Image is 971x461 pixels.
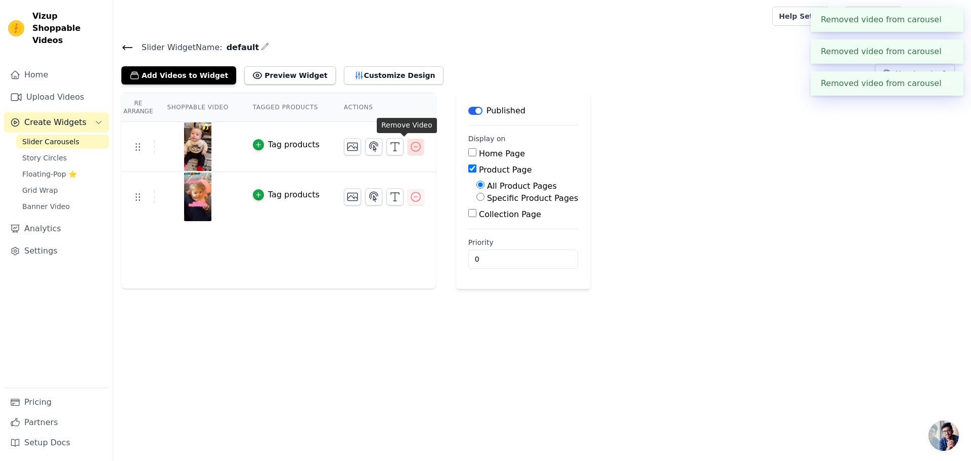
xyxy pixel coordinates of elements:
span: Vizup Shoppable Videos [32,10,105,47]
a: Upload Videos [4,87,109,107]
a: Story Circles [16,151,109,165]
label: Home Page [479,149,525,158]
a: Analytics [4,219,109,239]
label: Priority [468,237,578,247]
div: Tag products [268,189,320,201]
div: Removed video from carousel [811,39,963,64]
p: Published [487,105,525,117]
a: Slider Carousels [16,135,109,149]
a: Partners [4,412,109,433]
img: tn-db6f930390734a8a97403ce751fc0b3d.png [184,173,212,221]
img: Vizup [8,20,24,36]
button: Add Videos to Widget [121,66,236,85]
label: Product Page [479,165,532,175]
th: Re Arrange [121,93,155,122]
span: Slider Carousels [22,137,79,147]
a: Grid Wrap [16,183,109,197]
a: Setup Docs [4,433,109,453]
button: Tag products [253,189,320,201]
a: Pricing [4,392,109,412]
button: How to setup? [875,64,955,83]
span: Slider Widget Name: [134,41,223,54]
a: Banner Video [16,199,109,214]
th: Tagged Products [241,93,332,122]
button: Close [942,14,953,26]
div: Edit Name [261,40,269,54]
button: Create Widgets [4,112,109,133]
button: Change Thumbnail [344,138,361,155]
span: Grid Wrap [22,185,58,195]
label: Collection Page [479,209,541,219]
a: How to setup? [875,71,955,80]
a: Home [4,65,109,85]
div: Removed video from carousel [811,71,963,96]
a: Settings [4,241,109,261]
label: Specific Product Pages [487,193,578,203]
button: Customize Design [344,66,444,85]
button: Change Thumbnail [344,188,361,205]
p: Vashara [926,7,963,25]
button: Close [942,77,953,90]
button: Tag products [253,139,320,151]
div: Open chat [929,421,959,451]
span: Banner Video [22,201,70,212]
a: Floating-Pop ⭐ [16,167,109,181]
div: Removed video from carousel [811,8,963,32]
span: Floating-Pop ⭐ [22,169,77,179]
legend: Display on [468,134,506,144]
a: Book Demo [844,7,902,26]
span: Story Circles [22,153,67,163]
a: Help Setup [772,7,829,26]
button: Close [942,46,953,58]
th: Shoppable Video [155,93,240,122]
label: All Product Pages [487,181,557,191]
button: Preview Widget [244,66,335,85]
button: V Vashara [910,7,963,25]
img: tn-31be7af34f7b426aa2acc09229d1dfc8.png [184,122,212,171]
span: default [223,41,259,54]
th: Actions [332,93,436,122]
div: Tag products [268,139,320,151]
span: Create Widgets [24,116,86,129]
